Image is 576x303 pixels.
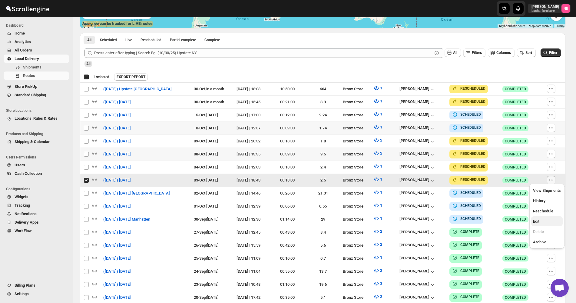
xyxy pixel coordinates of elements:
button: Keyboard shortcuts [499,24,525,28]
div: [DATE] | 12:30 [237,216,267,222]
button: RESCHEDULED [452,164,485,170]
span: ([DATE]) [DATE] [103,125,131,131]
span: Users Permissions [6,155,70,160]
span: ([DATE]) [DATE] [103,138,131,144]
div: [PERSON_NAME] [399,269,435,275]
div: 00:09:00 [271,125,303,131]
button: ([DATE]) [DATE] [100,254,134,263]
button: ([DATE]) [DATE] [100,228,134,237]
b: RESCHEDULED [460,99,485,104]
div: Bronx Store [343,177,370,183]
button: Settings [4,290,69,298]
button: ([DATE]) [DATE] [GEOGRAPHIC_DATA] [100,188,174,198]
span: WorkFlow [15,228,32,233]
span: 27-Sep | [DATE] [194,230,219,235]
div: [DATE] | 17:00 [237,112,267,118]
button: Filters [463,48,485,57]
div: [DATE] | 12:37 [237,125,267,131]
div: 1.74 [307,125,339,131]
b: COMPLETE [460,230,479,234]
span: COMPLETED [505,230,526,235]
span: Locations, Rules & Rates [15,116,58,121]
div: Bronx Store [343,125,370,131]
div: Bronx Store [343,255,370,261]
span: COMPLETED [505,243,526,248]
span: All [86,62,91,66]
span: ([DATE]) [DATE] [103,295,131,301]
span: 30-Sep | [DATE] [194,217,219,221]
span: Nael Basha [561,4,570,13]
span: ([DATE]) [DATE] [103,99,131,105]
div: [PERSON_NAME] [399,178,435,184]
div: 00:12:00 [271,112,303,118]
b: RESCHEDULED [460,178,485,182]
span: COMPLETED [505,178,526,183]
span: COMPLETED [505,191,526,196]
div: 29 [307,216,339,222]
div: [PERSON_NAME] [399,138,435,145]
div: Bronx Store [343,242,370,248]
button: Shipments [4,63,69,72]
span: All [453,51,457,55]
button: [PERSON_NAME] [399,86,435,92]
div: [PERSON_NAME] [399,191,435,197]
span: View Shipments [533,188,561,193]
span: Filter [549,51,557,55]
span: Tracking [15,203,30,208]
div: [PERSON_NAME] [399,112,435,118]
div: [DATE] | 20:32 [237,138,267,144]
span: Local Delivery [15,56,39,61]
div: [DATE] | 13:35 [237,151,267,157]
b: COMPLETE [460,243,479,247]
span: ([DATE]) [DATE] [103,255,131,261]
button: [PERSON_NAME] [399,165,435,171]
b: COMPLETE [460,282,479,286]
b: RESCHEDULED [460,86,485,91]
button: [PERSON_NAME] [399,282,435,288]
b: RESCHEDULED [460,151,485,156]
button: 1 [370,161,386,171]
div: Bronx Store [343,216,370,222]
span: Products and Shipping [6,132,70,136]
span: Columns [496,51,511,55]
span: ([DATE]) [DATE] [103,242,131,248]
div: [PERSON_NAME] [399,243,435,249]
div: 00:06:00 [271,203,303,209]
button: Billing Plans [4,281,69,290]
span: 15-Oct | [DATE] [194,113,218,117]
div: [DATE] | 12:39 [237,203,267,209]
div: 00:18:00 [271,164,303,170]
span: ([DATE]) [DATE] [103,281,131,288]
div: [PERSON_NAME] [399,151,435,158]
button: Notifications [4,210,69,218]
div: 664 [307,86,339,92]
button: [PERSON_NAME] [399,295,435,301]
span: Analytics [15,39,31,44]
button: EXPORT REPORT [114,73,148,81]
span: Notifications [15,211,37,216]
span: Reschedule [533,209,553,213]
button: 2 [370,227,386,236]
span: Filters [472,51,482,55]
span: All [87,38,91,42]
span: 02-Oct | [DATE] [194,191,218,195]
div: [PERSON_NAME] [399,99,435,105]
button: 1 [370,175,386,184]
button: ([DATE]) [DATE] Manhatten [100,215,154,224]
button: 2 [370,266,386,275]
span: Delete [533,229,544,234]
span: Shipments [23,65,41,69]
span: Live [125,38,132,42]
span: 2 [380,138,382,142]
div: Bronx Store [343,203,370,209]
button: SCHEDULED [452,125,481,131]
span: 1 [380,125,382,129]
button: Filter [541,48,561,57]
div: 01:14:00 [271,216,303,222]
span: 3 [380,281,382,286]
button: ([DATE]) [DATE] [100,110,134,120]
span: 10-Oct | [DATE] [194,126,218,130]
button: Tracking [4,201,69,210]
button: Sort [517,48,536,57]
b: SCHEDULED [460,217,481,221]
